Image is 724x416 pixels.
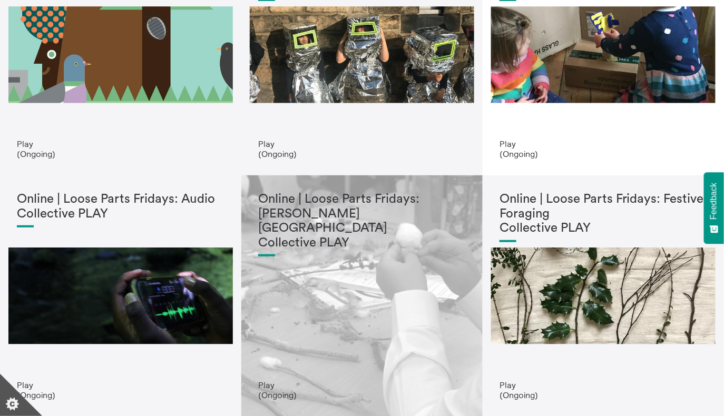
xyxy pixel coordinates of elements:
[258,139,466,148] p: Play
[17,139,224,148] p: Play
[500,192,707,236] h1: Online | Loose Parts Fridays: Festive Foraging Collective PLAY
[258,390,466,400] p: (Ongoing)
[500,380,707,390] p: Play
[500,390,707,400] p: (Ongoing)
[704,172,724,244] button: Feedback - Show survey
[500,149,707,159] p: (Ongoing)
[709,183,719,220] span: Feedback
[258,192,466,250] h1: Online | Loose Parts Fridays: [PERSON_NAME][GEOGRAPHIC_DATA] Collective PLAY
[500,139,707,148] p: Play
[258,149,466,159] p: (Ongoing)
[258,380,466,390] p: Play
[17,390,224,400] p: (Ongoing)
[17,380,224,390] p: Play
[17,192,224,221] h1: Online | Loose Parts Fridays: Audio Collective PLAY
[17,149,224,159] p: (Ongoing)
